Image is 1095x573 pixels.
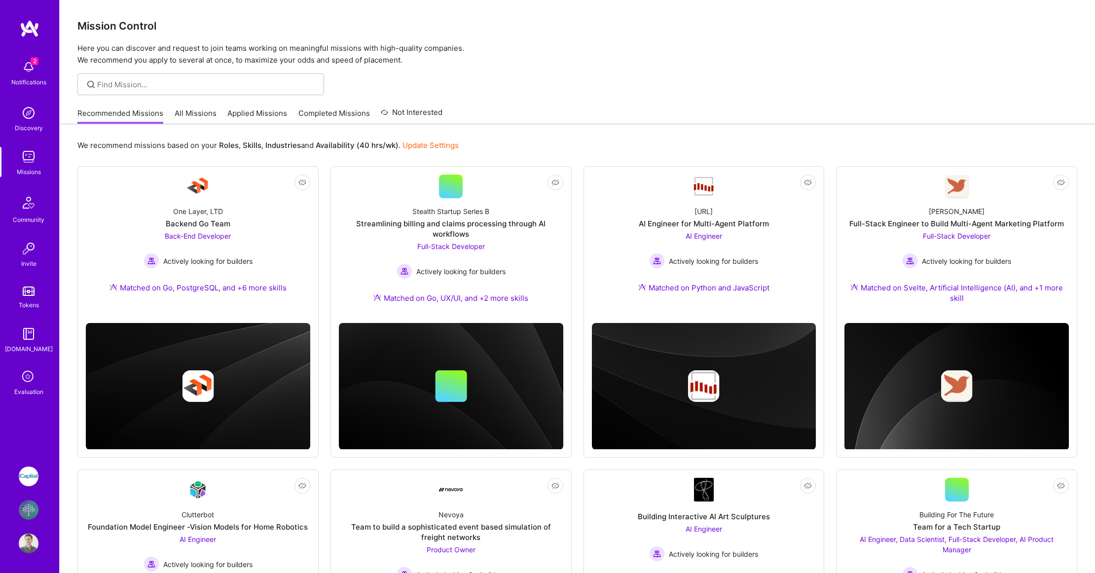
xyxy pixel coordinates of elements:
img: Company logo [941,370,973,402]
div: One Layer, LTD [173,206,223,216]
a: Applied Missions [227,108,287,124]
a: Stealth Startup Series BStreamlining billing and claims processing through AI workflowsFull-Stack... [339,175,563,315]
img: Ateam Purple Icon [109,283,117,291]
div: Matched on Python and JavaScript [638,283,769,293]
i: icon EyeClosed [1057,482,1065,490]
i: icon EyeClosed [298,179,306,186]
img: tokens [23,286,35,296]
span: Actively looking for builders [922,256,1011,266]
img: teamwork [19,147,38,167]
div: Team for a Tech Startup [913,522,1000,532]
div: Nevoya [438,509,464,520]
div: AI Engineer for Multi-Agent Platform [639,218,769,229]
b: Roles [219,141,239,150]
a: Update Settings [402,141,459,150]
img: Company logo [688,370,720,402]
img: Company Logo [439,488,463,492]
img: guide book [19,324,38,344]
img: Company Logo [945,175,969,198]
div: Team to build a sophisticated event based simulation of freight networks [339,522,563,542]
div: Building Interactive AI Art Sculptures [638,511,770,522]
div: Discovery [15,123,43,133]
b: Skills [243,141,261,150]
div: Evaluation [14,387,43,397]
input: Find Mission... [97,79,317,90]
span: Full-Stack Developer [923,232,990,240]
img: cover [592,323,816,450]
span: Actively looking for builders [163,256,253,266]
div: Full-Stack Engineer to Build Multi-Agent Marketing Platform [849,218,1064,229]
span: 2 [31,57,38,65]
img: Company Logo [692,176,716,197]
img: Actively looking for builders [649,546,665,562]
div: [PERSON_NAME] [929,206,985,216]
p: We recommend missions based on your , , and . [77,140,459,150]
div: Matched on Go, UX/UI, and +2 more skills [373,293,528,303]
span: Back-End Developer [165,232,231,240]
span: Actively looking for builders [669,256,758,266]
div: Missions [17,167,41,177]
i: icon EyeClosed [804,482,812,490]
h3: Mission Control [77,20,1077,32]
i: icon SelectionTeam [19,368,38,387]
img: Actively looking for builders [649,253,665,269]
i: icon EyeClosed [551,482,559,490]
div: Matched on Go, PostgreSQL, and +6 more skills [109,283,287,293]
span: Actively looking for builders [163,559,253,570]
div: Streamlining billing and claims processing through AI workflows [339,218,563,239]
div: Building For The Future [919,509,994,520]
a: Completed Missions [298,108,370,124]
img: Company logo [182,370,214,402]
div: [DOMAIN_NAME] [5,344,53,354]
img: Ateam Purple Icon [850,283,858,291]
img: Actively looking for builders [144,253,159,269]
img: Ateam Purple Icon [638,283,646,291]
div: Foundation Model Engineer -Vision Models for Home Robotics [88,522,308,532]
i: icon EyeClosed [298,482,306,490]
img: Company Logo [186,175,210,198]
img: Invite [19,239,38,258]
a: User Avatar [16,534,41,553]
img: User Avatar [19,534,38,553]
a: All Missions [175,108,217,124]
i: icon SearchGrey [85,79,97,90]
div: Matched on Svelte, Artificial Intelligence (AI), and +1 more skill [844,283,1069,303]
img: Actively looking for builders [902,253,918,269]
img: Flowcarbon: AI Memory Company [19,500,38,520]
div: [URL] [694,206,713,216]
b: Availability (40 hrs/wk) [316,141,399,150]
span: AI Engineer [180,535,216,543]
div: Backend Go Team [166,218,230,229]
a: Company Logo[PERSON_NAME]Full-Stack Engineer to Build Multi-Agent Marketing PlatformFull-Stack De... [844,175,1069,315]
div: Tokens [19,300,39,310]
i: icon EyeClosed [551,179,559,186]
span: Product Owner [427,545,475,554]
div: Community [13,215,44,225]
a: Recommended Missions [77,108,163,124]
img: cover [844,323,1069,450]
img: cover [339,323,563,450]
img: Community [17,191,40,215]
a: Not Interested [381,107,442,124]
span: AI Engineer [686,232,722,240]
div: Stealth Startup Series B [412,206,489,216]
img: cover [86,323,310,450]
img: Company Logo [186,478,210,501]
img: Actively looking for builders [397,263,412,279]
img: Actively looking for builders [144,556,159,572]
span: AI Engineer, Data Scientist, Full-Stack Developer, AI Product Manager [860,535,1054,554]
b: Industries [265,141,301,150]
img: bell [19,57,38,77]
img: discovery [19,103,38,123]
img: Ateam Purple Icon [373,293,381,301]
div: Clutterbot [182,509,214,520]
a: Flowcarbon: AI Memory Company [16,500,41,520]
a: iCapital: Build and maintain RESTful API [16,466,41,486]
span: AI Engineer [686,525,722,533]
img: Company Logo [694,478,714,501]
span: Actively looking for builders [669,549,758,559]
div: Notifications [11,77,46,87]
i: icon EyeClosed [1057,179,1065,186]
i: icon EyeClosed [804,179,812,186]
img: logo [20,20,39,37]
